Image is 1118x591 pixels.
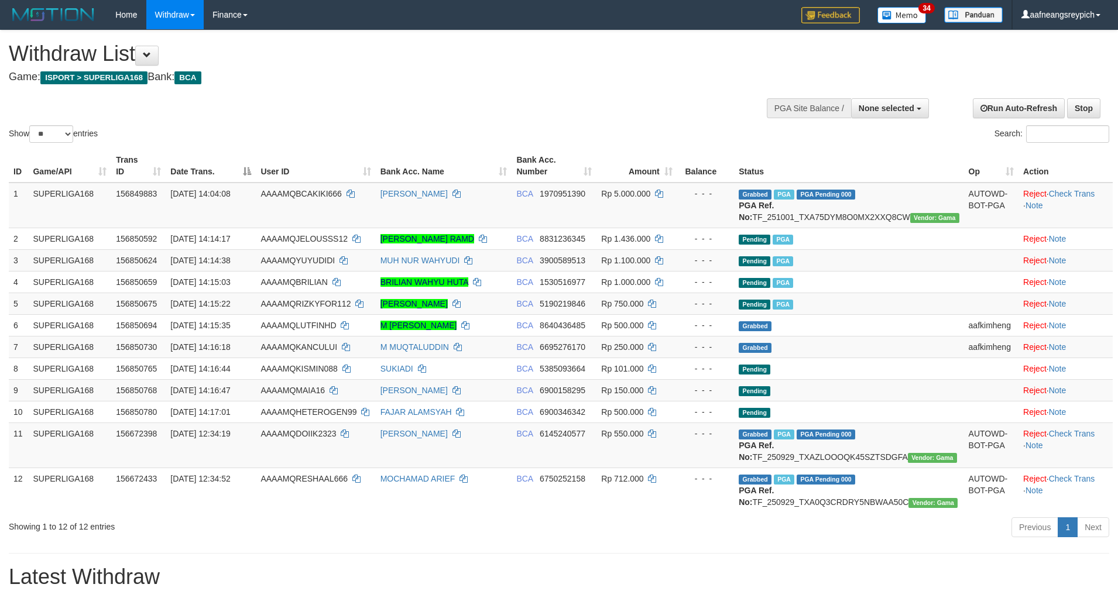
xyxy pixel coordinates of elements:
a: Reject [1023,364,1047,373]
td: AUTOWD-BOT-PGA [964,468,1019,513]
span: BCA [516,234,533,243]
a: MUH NUR WAHYUDI [380,256,460,265]
span: Rp 550.000 [601,429,643,438]
a: Reject [1023,386,1047,395]
span: Pending [739,235,770,245]
a: Reject [1023,407,1047,417]
span: Rp 1.100.000 [601,256,650,265]
span: AAAAMQHETEROGEN99 [260,407,356,417]
td: SUPERLIGA168 [28,379,111,401]
span: 156850624 [116,256,157,265]
span: Copy 6900158295 to clipboard [540,386,585,395]
span: [DATE] 14:16:44 [170,364,230,373]
span: PGA Pending [797,429,855,439]
a: Reject [1023,277,1047,287]
span: [DATE] 14:04:08 [170,189,230,198]
span: 34 [918,3,934,13]
span: 156850675 [116,299,157,308]
span: PGA Pending [797,475,855,485]
span: Vendor URL: https://trx31.1velocity.biz [908,498,958,508]
a: Reject [1023,429,1047,438]
span: Rp 250.000 [601,342,643,352]
span: 156850659 [116,277,157,287]
a: [PERSON_NAME] [380,429,448,438]
span: Grabbed [739,475,771,485]
a: SUKIADI [380,364,413,373]
span: [DATE] 14:17:01 [170,407,230,417]
a: Note [1049,234,1066,243]
a: [PERSON_NAME] RAMD [380,234,474,243]
span: Copy 6145240577 to clipboard [540,429,585,438]
div: - - - [682,233,729,245]
td: SUPERLIGA168 [28,183,111,228]
span: Grabbed [739,343,771,353]
div: - - - [682,188,729,200]
span: ISPORT > SUPERLIGA168 [40,71,148,84]
span: AAAAMQYUYUDIDI [260,256,335,265]
a: 1 [1058,517,1078,537]
a: Reject [1023,474,1047,483]
td: aafkimheng [964,314,1019,336]
h4: Game: Bank: [9,71,733,83]
span: Pending [739,408,770,418]
a: BRILIAN WAHYU HUTA [380,277,468,287]
span: BCA [516,342,533,352]
td: · [1018,358,1113,379]
div: - - - [682,384,729,396]
td: SUPERLIGA168 [28,336,111,358]
input: Search: [1026,125,1109,143]
span: Rp 712.000 [601,474,643,483]
td: · · [1018,468,1113,513]
span: AAAAMQKANCULUI [260,342,337,352]
span: [DATE] 14:15:22 [170,299,230,308]
span: Rp 500.000 [601,321,643,330]
a: Note [1049,407,1066,417]
span: [DATE] 14:14:38 [170,256,230,265]
a: Note [1049,342,1066,352]
img: Button%20Memo.svg [877,7,927,23]
h1: Latest Withdraw [9,565,1109,589]
span: 156672433 [116,474,157,483]
a: Note [1026,486,1043,495]
b: PGA Ref. No: [739,441,774,462]
span: PGA Pending [797,190,855,200]
div: Showing 1 to 12 of 12 entries [9,516,457,532]
th: Action [1018,149,1113,183]
span: BCA [516,189,533,198]
div: - - - [682,276,729,288]
td: · [1018,249,1113,271]
td: 12 [9,468,28,513]
td: 7 [9,336,28,358]
td: 6 [9,314,28,336]
th: User ID: activate to sort column ascending [256,149,375,183]
span: 156850765 [116,364,157,373]
div: - - - [682,473,729,485]
td: SUPERLIGA168 [28,468,111,513]
a: [PERSON_NAME] [380,189,448,198]
th: Balance [677,149,734,183]
a: Check Trans [1049,189,1095,198]
span: Vendor URL: https://trx31.1velocity.biz [908,453,957,463]
td: · [1018,293,1113,314]
td: SUPERLIGA168 [28,271,111,293]
span: 156850730 [116,342,157,352]
span: Copy 1970951390 to clipboard [540,189,585,198]
span: [DATE] 14:15:35 [170,321,230,330]
span: [DATE] 14:16:18 [170,342,230,352]
span: Marked by aafsoycanthlai [773,278,793,288]
a: Reject [1023,189,1047,198]
td: · [1018,271,1113,293]
td: SUPERLIGA168 [28,422,111,468]
span: Pending [739,256,770,266]
span: Rp 101.000 [601,364,643,373]
td: · [1018,336,1113,358]
a: Reject [1023,321,1047,330]
span: Grabbed [739,429,771,439]
a: M MUQTALUDDIN [380,342,449,352]
span: 156850592 [116,234,157,243]
a: Reject [1023,234,1047,243]
a: Note [1049,277,1066,287]
span: Rp 1.436.000 [601,234,650,243]
a: Previous [1011,517,1058,537]
a: Reject [1023,342,1047,352]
